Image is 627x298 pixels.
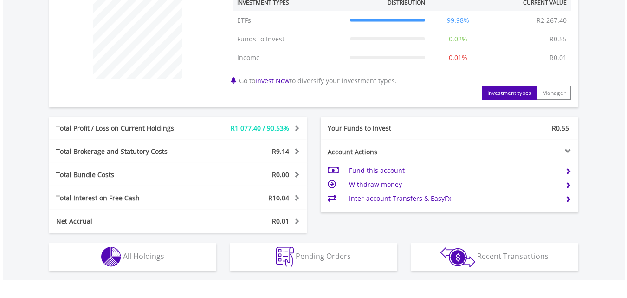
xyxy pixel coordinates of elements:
img: holdings-wht.png [101,247,121,267]
span: R0.01 [272,217,289,225]
div: Account Actions [321,147,450,157]
td: R0.55 [545,30,571,48]
span: R1 077.40 / 90.53% [231,124,289,132]
td: Funds to Invest [233,30,345,48]
div: Total Brokerage and Statutory Costs [49,147,200,156]
td: Income [233,48,345,67]
span: R0.00 [272,170,289,179]
span: R9.14 [272,147,289,156]
td: R2 267.40 [532,11,571,30]
div: Total Bundle Costs [49,170,200,179]
button: Pending Orders [230,243,397,271]
td: 0.01% [430,48,486,67]
span: All Holdings [123,251,164,261]
td: Fund this account [349,164,557,178]
td: R0.01 [545,48,571,67]
td: ETFs [233,11,345,30]
div: Total Interest on Free Cash [49,193,200,203]
span: R0.55 [552,124,569,132]
button: Manager [537,86,571,100]
div: Your Funds to Invest [321,124,450,133]
button: All Holdings [49,243,216,271]
div: Total Profit / Loss on Current Holdings [49,124,200,133]
td: 99.98% [430,11,486,30]
button: Recent Transactions [411,243,578,271]
span: R10.04 [268,193,289,202]
td: 0.02% [430,30,486,48]
td: Withdraw money [349,178,557,192]
img: transactions-zar-wht.png [440,247,475,267]
a: Invest Now [255,76,290,85]
div: Net Accrual [49,217,200,226]
span: Pending Orders [296,251,351,261]
span: Recent Transactions [477,251,549,261]
td: Inter-account Transfers & EasyFx [349,192,557,205]
button: Investment types [482,86,537,100]
img: pending_instructions-wht.png [276,247,294,267]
